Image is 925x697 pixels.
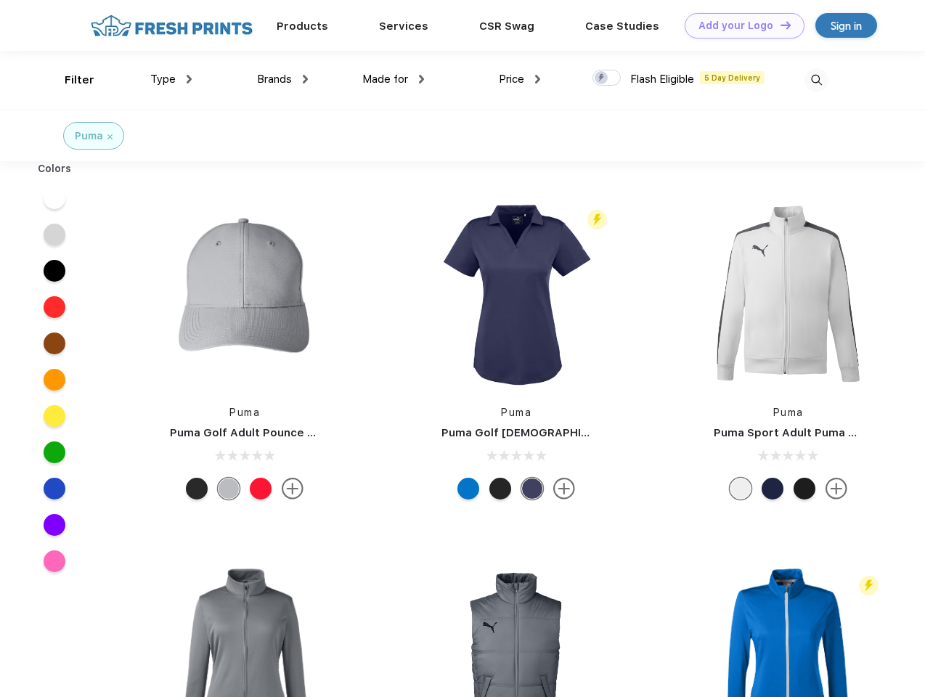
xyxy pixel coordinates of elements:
[187,75,192,83] img: dropdown.png
[859,576,879,595] img: flash_active_toggle.svg
[700,71,765,84] span: 5 Day Delivery
[489,478,511,500] div: Puma Black
[501,407,531,418] a: Puma
[148,197,341,391] img: func=resize&h=266
[75,129,103,144] div: Puma
[794,478,815,500] div: Puma Black
[535,75,540,83] img: dropdown.png
[831,17,862,34] div: Sign in
[698,20,773,32] div: Add your Logo
[27,161,83,176] div: Colors
[282,478,303,500] img: more.svg
[86,13,257,38] img: fo%20logo%202.webp
[499,73,524,86] span: Price
[587,210,607,229] img: flash_active_toggle.svg
[186,478,208,500] div: Puma Black
[170,426,392,439] a: Puma Golf Adult Pounce Adjustable Cap
[441,426,711,439] a: Puma Golf [DEMOGRAPHIC_DATA]' Icon Golf Polo
[419,75,424,83] img: dropdown.png
[692,197,885,391] img: func=resize&h=266
[479,20,534,33] a: CSR Swag
[521,478,543,500] div: Peacoat
[420,197,613,391] img: func=resize&h=266
[362,73,408,86] span: Made for
[804,68,828,92] img: desktop_search.svg
[773,407,804,418] a: Puma
[730,478,751,500] div: White and Quiet Shade
[630,73,694,86] span: Flash Eligible
[781,21,791,29] img: DT
[815,13,877,38] a: Sign in
[379,20,428,33] a: Services
[150,73,176,86] span: Type
[553,478,575,500] img: more.svg
[826,478,847,500] img: more.svg
[762,478,783,500] div: Peacoat
[250,478,272,500] div: High Risk Red
[277,20,328,33] a: Products
[457,478,479,500] div: Lapis Blue
[218,478,240,500] div: Quarry
[303,75,308,83] img: dropdown.png
[257,73,292,86] span: Brands
[65,72,94,89] div: Filter
[107,134,113,139] img: filter_cancel.svg
[229,407,260,418] a: Puma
